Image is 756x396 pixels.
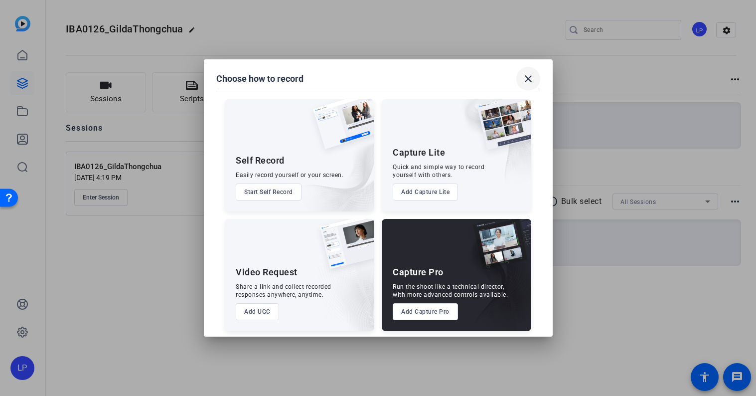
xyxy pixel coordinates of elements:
[393,163,484,179] div: Quick and simple way to record yourself with others.
[393,266,444,278] div: Capture Pro
[393,147,445,159] div: Capture Lite
[442,99,531,199] img: embarkstudio-capture-lite.png
[236,283,331,299] div: Share a link and collect recorded responses anywhere, anytime.
[305,99,374,159] img: self-record.png
[312,219,374,279] img: ugc-content.png
[457,231,531,331] img: embarkstudio-capture-pro.png
[469,99,531,160] img: capture-lite.png
[393,303,458,320] button: Add Capture Pro
[316,250,374,331] img: embarkstudio-ugc-content.png
[465,219,531,280] img: capture-pro.png
[393,184,458,200] button: Add Capture Lite
[216,73,303,85] h1: Choose how to record
[288,121,374,211] img: embarkstudio-self-record.png
[393,283,508,299] div: Run the shoot like a technical director, with more advanced controls available.
[236,155,285,167] div: Self Record
[236,184,302,200] button: Start Self Record
[522,73,534,85] mat-icon: close
[236,303,279,320] button: Add UGC
[236,171,343,179] div: Easily record yourself or your screen.
[236,266,298,278] div: Video Request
